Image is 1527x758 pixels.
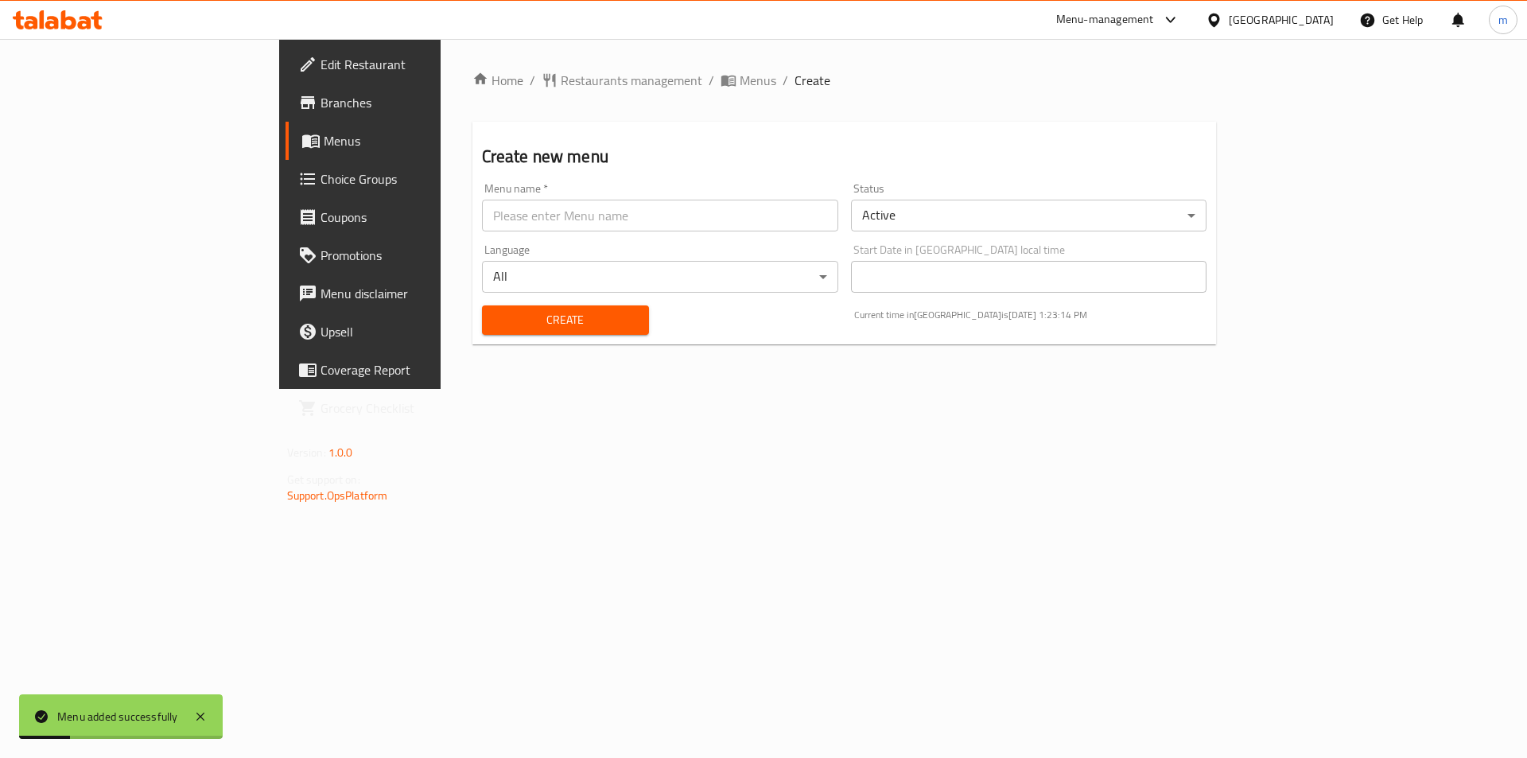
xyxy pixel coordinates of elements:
span: Coverage Report [321,360,522,379]
span: Grocery Checklist [321,398,522,418]
span: Menu disclaimer [321,284,522,303]
span: Restaurants management [561,71,702,90]
div: Active [851,200,1207,231]
a: Edit Restaurant [286,45,534,84]
a: Menus [286,122,534,160]
h2: Create new menu [482,145,1207,169]
span: Version: [287,442,326,463]
li: / [783,71,788,90]
span: Promotions [321,246,522,265]
a: Menus [721,71,776,90]
span: Choice Groups [321,169,522,189]
span: Create [795,71,830,90]
span: 1.0.0 [328,442,353,463]
span: Coupons [321,208,522,227]
span: Create [495,310,636,330]
a: Upsell [286,313,534,351]
span: m [1498,11,1508,29]
a: Grocery Checklist [286,389,534,427]
span: Menus [740,71,776,90]
button: Create [482,305,649,335]
span: Menus [324,131,522,150]
span: Upsell [321,322,522,341]
a: Promotions [286,236,534,274]
nav: breadcrumb [472,71,1217,90]
a: Choice Groups [286,160,534,198]
a: Menu disclaimer [286,274,534,313]
div: Menu added successfully [57,708,178,725]
div: [GEOGRAPHIC_DATA] [1229,11,1334,29]
span: Get support on: [287,469,360,490]
a: Restaurants management [542,71,702,90]
div: All [482,261,838,293]
a: Support.OpsPlatform [287,485,388,506]
a: Coupons [286,198,534,236]
span: Edit Restaurant [321,55,522,74]
a: Branches [286,84,534,122]
li: / [709,71,714,90]
span: Branches [321,93,522,112]
input: Please enter Menu name [482,200,838,231]
a: Coverage Report [286,351,534,389]
p: Current time in [GEOGRAPHIC_DATA] is [DATE] 1:23:14 PM [854,308,1207,322]
div: Menu-management [1056,10,1154,29]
